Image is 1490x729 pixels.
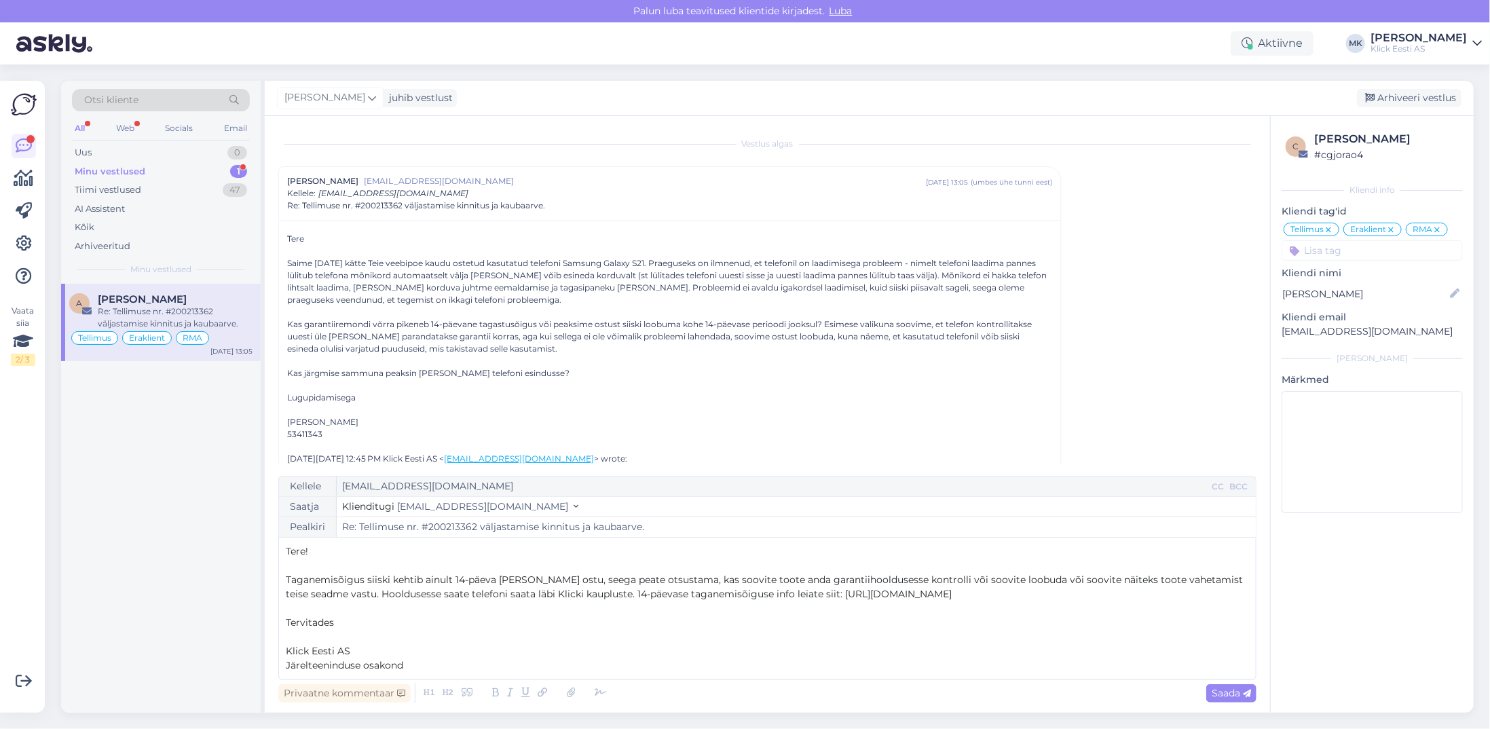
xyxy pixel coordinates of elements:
div: Kas garantiiremondi võrra pikeneb 14-päevane tagastusõigus või peaksime ostust siiski loobuma koh... [287,318,1052,355]
div: [DATE] 13:05 [926,177,968,187]
div: Aktiivne [1231,31,1314,56]
div: [PERSON_NAME] [287,416,1052,428]
p: Kliendi tag'id [1282,204,1463,219]
span: [EMAIL_ADDRESS][DOMAIN_NAME] [364,175,926,187]
a: [EMAIL_ADDRESS][DOMAIN_NAME] [444,453,594,464]
div: [PERSON_NAME] [1314,131,1459,147]
span: Tellimus [78,334,111,342]
span: Tere! [286,545,308,557]
div: Klick Eesti AS [1371,43,1467,54]
span: Otsi kliente [84,93,138,107]
input: Write subject here... [337,517,1256,537]
span: Klienditugi [342,500,394,512]
div: juhib vestlust [384,91,453,105]
div: Kõik [75,221,94,234]
a: [PERSON_NAME]Klick Eesti AS [1371,33,1482,54]
div: Arhiveeri vestlus [1357,89,1461,107]
span: Taganemisõigus siiski kehtib ainult 14-päeva [PERSON_NAME] ostu, seega peate otsustama, kas soovi... [286,574,1246,600]
div: Vaata siia [11,305,35,366]
span: Luba [825,5,857,17]
span: [EMAIL_ADDRESS][DOMAIN_NAME] [318,188,468,198]
div: [PERSON_NAME] [1371,33,1467,43]
div: 1 [230,165,247,179]
div: 53411343 [287,428,1052,441]
div: Saatja [279,497,337,517]
input: Lisa nimi [1282,286,1447,301]
p: [EMAIL_ADDRESS][DOMAIN_NAME] [1282,324,1463,339]
p: Kliendi nimi [1282,266,1463,280]
div: Pealkiri [279,517,337,537]
div: Saime [DATE] kätte Teie veebipoe kaudu ostetud kasutatud telefoni Samsung Galaxy S21. Praeguseks ... [287,257,1052,306]
div: Lugupidamisega [287,392,1052,404]
div: CC [1209,481,1227,493]
div: [DATE] 13:05 [210,346,253,356]
div: Vestlus algas [278,138,1256,150]
p: Kliendi email [1282,310,1463,324]
div: Kellele [279,476,337,496]
div: [DATE][DATE] 12:45 PM Klick Eesti AS < > wrote: [287,453,1052,465]
div: Web [113,119,137,137]
span: Saada [1212,687,1251,699]
div: Tere [287,233,1052,245]
div: BCC [1227,481,1250,493]
span: Eraklient [1350,225,1386,233]
div: Kas järgmise sammuna peaksin [PERSON_NAME] telefoni esindusse? [287,367,1052,379]
span: Eraklient [129,334,165,342]
p: Märkmed [1282,373,1463,387]
span: Tellimus [1290,225,1324,233]
div: Socials [162,119,195,137]
div: All [72,119,88,137]
div: 47 [223,183,247,197]
span: RMA [183,334,202,342]
div: [PERSON_NAME] [1282,352,1463,364]
span: Re: Tellimuse nr. #200213362 väljastamise kinnitus ja kaubaarve. [287,200,545,212]
span: Kellele : [287,188,316,198]
div: Re: Tellimuse nr. #200213362 väljastamise kinnitus ja kaubaarve. [98,305,253,330]
span: [EMAIL_ADDRESS][DOMAIN_NAME] [397,500,568,512]
div: Arhiveeritud [75,240,130,253]
div: Tiimi vestlused [75,183,141,197]
span: c [1293,141,1299,151]
span: [PERSON_NAME] [287,175,358,187]
div: Minu vestlused [75,165,145,179]
div: MK [1346,34,1365,53]
div: Privaatne kommentaar [278,684,411,703]
div: Uus [75,146,92,160]
div: 0 [227,146,247,160]
div: AI Assistent [75,202,125,216]
span: RMA [1413,225,1432,233]
div: ( umbes ühe tunni eest ) [971,177,1052,187]
button: Klienditugi [EMAIL_ADDRESS][DOMAIN_NAME] [342,500,578,514]
span: [PERSON_NAME] [284,90,365,105]
div: Email [221,119,250,137]
span: Tervitades [286,616,334,629]
input: Lisa tag [1282,240,1463,261]
span: A [77,298,83,308]
span: Anne Martin [98,293,187,305]
span: Järelteeninduse osakond [286,659,403,671]
input: Recepient... [337,476,1209,496]
span: Klick Eesti AS [286,645,350,657]
div: 2 / 3 [11,354,35,366]
div: # cgjorao4 [1314,147,1459,162]
div: Kliendi info [1282,184,1463,196]
span: Minu vestlused [130,263,191,276]
img: Askly Logo [11,92,37,117]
